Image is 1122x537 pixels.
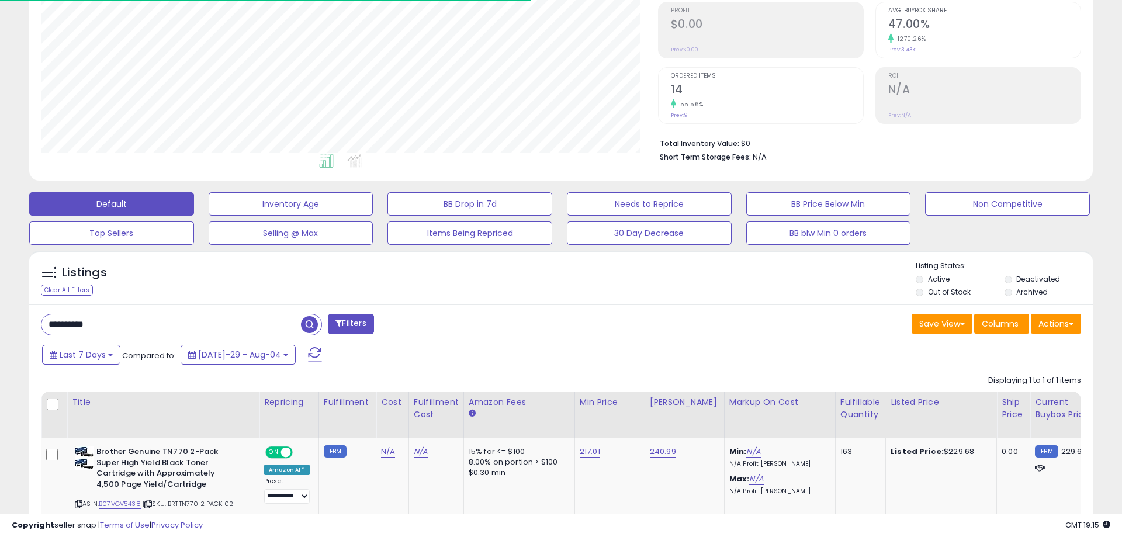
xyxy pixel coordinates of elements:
div: Min Price [580,396,640,408]
small: 55.56% [676,100,704,109]
h2: 14 [671,83,863,99]
p: Listing States: [916,261,1092,272]
div: Ship Price [1002,396,1025,421]
div: Repricing [264,396,314,408]
div: Title [72,396,254,408]
b: Short Term Storage Fees: [660,152,751,162]
div: Amazon Fees [469,396,570,408]
li: $0 [660,136,1072,150]
small: Prev: N/A [888,112,911,119]
span: Last 7 Days [60,349,106,361]
button: Inventory Age [209,192,373,216]
div: 15% for <= $100 [469,446,566,457]
button: Top Sellers [29,221,194,245]
div: $0.30 min [469,467,566,478]
button: Columns [974,314,1029,334]
button: Filters [328,314,373,334]
span: ROI [888,73,1081,79]
button: Last 7 Days [42,345,120,365]
label: Archived [1016,287,1048,297]
small: FBM [1035,445,1058,458]
small: Amazon Fees. [469,408,476,419]
div: [PERSON_NAME] [650,396,719,408]
a: B07VGV5438 [99,499,141,509]
button: 30 Day Decrease [567,221,732,245]
div: Preset: [264,477,310,504]
a: N/A [414,446,428,458]
b: Brother Genuine TN770 2-Pack Super High Yield Black Toner Cartridge with Approximately 4,500 Page... [96,446,238,493]
label: Deactivated [1016,274,1060,284]
span: Ordered Items [671,73,863,79]
th: The percentage added to the cost of goods (COGS) that forms the calculator for Min & Max prices. [724,392,835,438]
img: 51508TE2vwL._SL40_.jpg [75,446,93,470]
span: [DATE]-29 - Aug-04 [198,349,281,361]
h2: 47.00% [888,18,1081,33]
b: Total Inventory Value: [660,138,739,148]
div: Fulfillment [324,396,371,408]
label: Active [928,274,950,284]
div: 0.00 [1002,446,1021,457]
div: Clear All Filters [41,285,93,296]
a: Privacy Policy [151,519,203,531]
button: Needs to Reprice [567,192,732,216]
button: BB blw Min 0 orders [746,221,911,245]
b: Min: [729,446,747,457]
div: 8.00% on portion > $100 [469,457,566,467]
button: BB Drop in 7d [387,192,552,216]
span: OFF [291,448,310,458]
a: N/A [746,446,760,458]
span: Avg. Buybox Share [888,8,1081,14]
span: Columns [982,318,1019,330]
button: Actions [1031,314,1081,334]
div: $229.68 [891,446,988,457]
span: ON [266,448,281,458]
span: Profit [671,8,863,14]
span: Compared to: [122,350,176,361]
div: Fulfillment Cost [414,396,459,421]
div: Markup on Cost [729,396,830,408]
div: 163 [840,446,877,457]
a: Terms of Use [100,519,150,531]
b: Max: [729,473,750,484]
strong: Copyright [12,519,54,531]
button: Selling @ Max [209,221,373,245]
button: Default [29,192,194,216]
a: N/A [381,446,395,458]
div: seller snap | | [12,520,203,531]
label: Out of Stock [928,287,971,297]
span: | SKU: BRTTN770 2 PACK 02 [143,499,233,508]
a: N/A [749,473,763,485]
h2: N/A [888,83,1081,99]
p: N/A Profit [PERSON_NAME] [729,487,826,496]
span: 2025-08-12 19:15 GMT [1065,519,1110,531]
h2: $0.00 [671,18,863,33]
small: Prev: 9 [671,112,688,119]
div: Fulfillable Quantity [840,396,881,421]
b: Listed Price: [891,446,944,457]
div: Listed Price [891,396,992,408]
button: Items Being Repriced [387,221,552,245]
span: 229.68 [1061,446,1087,457]
small: 1270.26% [894,34,926,43]
p: N/A Profit [PERSON_NAME] [729,460,826,468]
a: 240.99 [650,446,676,458]
button: Non Competitive [925,192,1090,216]
span: N/A [753,151,767,162]
div: Amazon AI * [264,465,310,475]
button: [DATE]-29 - Aug-04 [181,345,296,365]
button: BB Price Below Min [746,192,911,216]
a: 217.01 [580,446,600,458]
small: Prev: 3.43% [888,46,916,53]
small: Prev: $0.00 [671,46,698,53]
div: Cost [381,396,404,408]
div: Current Buybox Price [1035,396,1095,421]
h5: Listings [62,265,107,281]
small: FBM [324,445,347,458]
div: Displaying 1 to 1 of 1 items [988,375,1081,386]
button: Save View [912,314,972,334]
